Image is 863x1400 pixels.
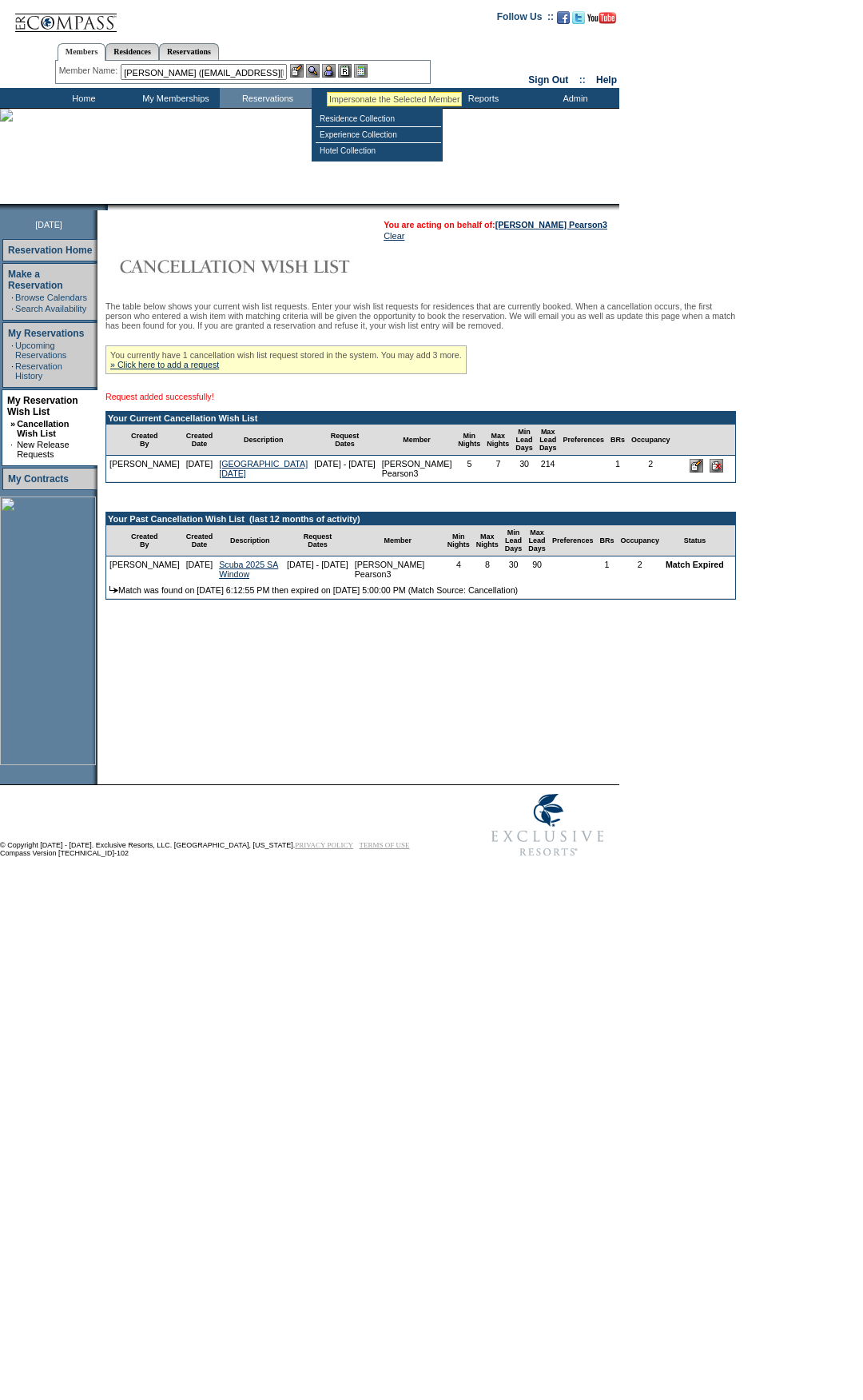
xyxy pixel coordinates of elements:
td: Reservations [220,88,312,108]
a: Become our fan on Facebook [557,16,570,26]
a: Sign Out [528,74,568,86]
td: · [10,440,15,459]
a: My Reservations [8,328,84,339]
td: Min Lead Days [512,425,536,456]
td: Experience Collection [316,127,441,143]
td: Max Nights [483,425,512,456]
img: Exclusive Resorts [476,785,619,865]
td: Reports [435,88,527,108]
span: :: [579,74,586,86]
td: 1 [607,456,628,482]
a: My Reservation Wish List [7,395,78,417]
td: [PERSON_NAME] Pearson3 [352,556,444,582]
a: Upcoming Reservations [15,341,66,360]
a: PRIVACY POLICY [295,841,353,849]
td: [DATE] [183,456,217,482]
img: Become our fan on Facebook [557,11,570,24]
a: Scuba 2025 SA Window [219,560,278,579]
a: Search Availability [15,304,86,313]
a: Residences [105,43,159,60]
nobr: [DATE] - [DATE] [287,560,348,569]
td: [PERSON_NAME] Pearson3 [379,456,455,482]
td: Hotel Collection [316,143,441,158]
img: Reservations [338,64,352,78]
img: Follow us on Twitter [572,11,585,24]
td: 30 [502,556,526,582]
td: Description [216,525,284,556]
td: Preferences [549,525,597,556]
td: Created Date [183,425,217,456]
a: TERMS OF USE [360,841,410,849]
td: Your Current Cancellation Wish List [106,412,735,425]
td: [PERSON_NAME] [106,456,183,482]
td: Occupancy [628,425,674,456]
nobr: Match Expired [666,560,724,569]
td: Occupancy [617,525,662,556]
a: [GEOGRAPHIC_DATA] [DATE] [219,459,308,478]
td: Follow Us :: [497,10,554,29]
td: Residence Collection [316,111,441,127]
td: Admin [527,88,619,108]
td: Home [36,88,128,108]
nobr: [DATE] - [DATE] [314,459,376,469]
td: Created Date [183,525,217,556]
td: 2 [628,456,674,482]
a: [PERSON_NAME] Pearson3 [495,220,607,229]
td: Max Nights [473,525,502,556]
td: Min Lead Days [502,525,526,556]
td: Member [352,525,444,556]
td: · [11,361,14,381]
img: View [306,64,320,78]
img: arrow.gif [109,586,118,593]
td: 2 [617,556,662,582]
a: Follow us on Twitter [572,16,585,26]
td: [PERSON_NAME] [106,556,183,582]
td: 30 [512,456,536,482]
a: Reservation Home [8,245,92,256]
td: [DATE] [183,556,217,582]
td: Description [216,425,311,456]
td: My Memberships [128,88,220,108]
td: BRs [596,525,617,556]
span: You are acting on behalf of: [384,220,607,229]
div: Member Name: [59,64,121,78]
input: Edit this Request [690,459,703,473]
a: Subscribe to our YouTube Channel [587,16,616,26]
input: Delete this Request [710,459,723,473]
td: 4 [444,556,473,582]
td: Request Dates [311,425,379,456]
a: Cancellation Wish List [17,419,69,438]
td: 8 [473,556,502,582]
td: 90 [525,556,549,582]
div: Impersonate the Selected Member [329,94,459,104]
a: Reservations [159,43,219,60]
div: You currently have 1 cancellation wish list request stored in the system. You may add 3 more. [105,345,467,374]
td: Request Dates [284,525,352,556]
td: Your Past Cancellation Wish List (last 12 months of activity) [106,513,735,525]
img: b_edit.gif [290,64,304,78]
td: 5 [455,456,483,482]
img: blank.gif [108,204,109,210]
span: [DATE] [35,220,62,229]
a: Make a Reservation [8,269,63,291]
img: b_calculator.gif [354,64,368,78]
td: · [11,304,14,313]
img: Subscribe to our YouTube Channel [587,12,616,24]
td: Created By [106,525,183,556]
a: Reservation History [15,361,62,381]
td: Status [662,525,727,556]
td: Max Lead Days [525,525,549,556]
a: Browse Calendars [15,293,87,302]
td: Min Nights [444,525,473,556]
a: Members [58,43,106,61]
td: · [11,341,14,360]
td: 7 [483,456,512,482]
td: Match was found on [DATE] 6:12:55 PM then expired on [DATE] 5:00:00 PM (Match Source: Cancellation) [106,582,735,599]
img: Cancellation Wish List [105,250,425,282]
a: Help [596,74,617,86]
div: The table below shows your current wish list requests. Enter your wish list requests for residenc... [105,301,736,619]
td: Preferences [559,425,607,456]
td: BRs [607,425,628,456]
span: Request added successfully! [105,392,214,401]
td: Created By [106,425,183,456]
